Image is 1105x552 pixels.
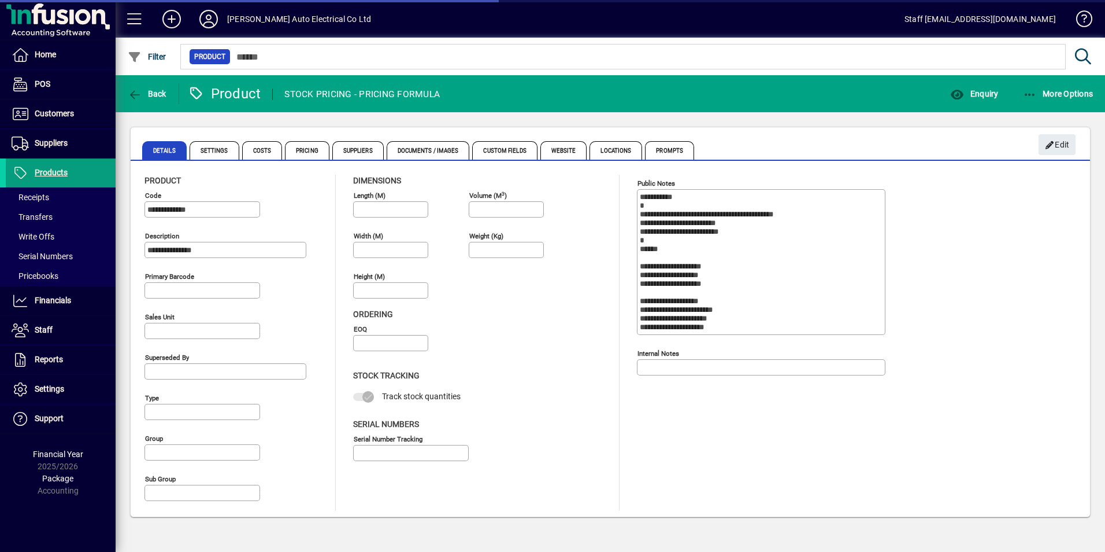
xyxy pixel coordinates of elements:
[6,375,116,404] a: Settings
[190,141,239,160] span: Settings
[145,273,194,281] mat-label: Primary barcode
[35,384,64,393] span: Settings
[128,52,166,61] span: Filter
[6,286,116,315] a: Financials
[12,271,58,281] span: Pricebooks
[469,232,503,240] mat-label: Weight (Kg)
[6,316,116,345] a: Staff
[354,232,383,240] mat-label: Width (m)
[145,313,175,321] mat-label: Sales unit
[128,89,166,98] span: Back
[950,89,998,98] span: Enquiry
[472,141,537,160] span: Custom Fields
[35,414,64,423] span: Support
[125,83,169,104] button: Back
[145,394,159,402] mat-label: Type
[35,355,63,364] span: Reports
[1020,83,1096,104] button: More Options
[353,310,393,319] span: Ordering
[12,193,49,202] span: Receipts
[284,85,440,104] div: STOCK PRICING - PRICING FORMULA
[353,371,420,380] span: Stock Tracking
[242,141,283,160] span: Costs
[125,46,169,67] button: Filter
[12,212,53,222] span: Transfers
[637,179,675,187] mat-label: Public Notes
[145,192,161,200] mat-label: Code
[145,475,176,483] mat-label: Sub group
[144,176,181,185] span: Product
[35,79,50,89] span: POS
[6,345,116,374] a: Reports
[42,474,73,483] span: Package
[35,168,68,177] span: Products
[1039,134,1076,155] button: Edit
[35,138,68,148] span: Suppliers
[145,232,179,240] mat-label: Description
[190,9,227,30] button: Profile
[469,192,507,200] mat-label: Volume (m )
[6,41,116,69] a: Home
[332,141,384,160] span: Suppliers
[6,227,116,246] a: Write Offs
[12,232,54,241] span: Write Offs
[382,392,461,401] span: Track stock quantities
[1045,135,1070,154] span: Edit
[6,207,116,227] a: Transfers
[1023,89,1093,98] span: More Options
[354,325,367,333] mat-label: EOQ
[145,354,189,362] mat-label: Superseded by
[145,435,163,443] mat-label: Group
[285,141,329,160] span: Pricing
[354,435,422,443] mat-label: Serial Number tracking
[116,83,179,104] app-page-header-button: Back
[35,296,71,305] span: Financials
[387,141,470,160] span: Documents / Images
[12,252,73,261] span: Serial Numbers
[6,266,116,286] a: Pricebooks
[589,141,642,160] span: Locations
[142,141,187,160] span: Details
[904,10,1056,28] div: Staff [EMAIL_ADDRESS][DOMAIN_NAME]
[194,51,225,62] span: Product
[6,404,116,433] a: Support
[540,141,587,160] span: Website
[502,190,505,196] sup: 3
[6,100,116,128] a: Customers
[227,10,371,28] div: [PERSON_NAME] Auto Electrical Co Ltd
[35,50,56,59] span: Home
[637,349,679,358] mat-label: Internal Notes
[6,246,116,266] a: Serial Numbers
[33,450,83,459] span: Financial Year
[1067,2,1091,40] a: Knowledge Base
[6,129,116,158] a: Suppliers
[354,273,385,281] mat-label: Height (m)
[188,84,261,103] div: Product
[6,187,116,207] a: Receipts
[35,325,53,334] span: Staff
[947,83,1001,104] button: Enquiry
[645,141,694,160] span: Prompts
[353,176,401,185] span: Dimensions
[354,192,385,200] mat-label: Length (m)
[353,419,419,429] span: Serial Numbers
[35,109,74,118] span: Customers
[153,9,190,30] button: Add
[6,70,116,99] a: POS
